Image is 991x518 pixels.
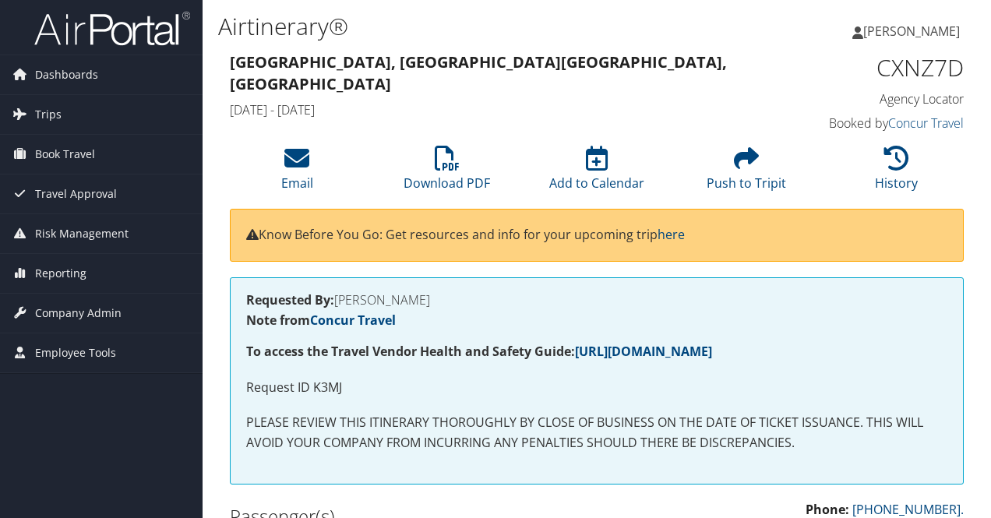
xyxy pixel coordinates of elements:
[310,312,396,329] a: Concur Travel
[35,254,86,293] span: Reporting
[798,90,964,107] h4: Agency Locator
[246,291,334,308] strong: Requested By:
[230,51,727,94] strong: [GEOGRAPHIC_DATA], [GEOGRAPHIC_DATA] [GEOGRAPHIC_DATA], [GEOGRAPHIC_DATA]
[404,154,490,192] a: Download PDF
[246,378,947,398] p: Request ID K3MJ
[852,501,964,518] a: [PHONE_NUMBER].
[549,154,644,192] a: Add to Calendar
[707,154,786,192] a: Push to Tripit
[35,55,98,94] span: Dashboards
[863,23,960,40] span: [PERSON_NAME]
[875,154,918,192] a: History
[281,154,313,192] a: Email
[806,501,849,518] strong: Phone:
[852,8,975,55] a: [PERSON_NAME]
[35,214,129,253] span: Risk Management
[246,294,947,306] h4: [PERSON_NAME]
[246,413,947,453] p: PLEASE REVIEW THIS ITINERARY THOROUGHLY BY CLOSE OF BUSINESS ON THE DATE OF TICKET ISSUANCE. THIS...
[35,135,95,174] span: Book Travel
[575,343,712,360] a: [URL][DOMAIN_NAME]
[218,10,723,43] h1: Airtinerary®
[35,333,116,372] span: Employee Tools
[658,226,685,243] a: here
[35,294,122,333] span: Company Admin
[246,343,712,360] strong: To access the Travel Vendor Health and Safety Guide:
[35,174,117,213] span: Travel Approval
[230,101,774,118] h4: [DATE] - [DATE]
[798,115,964,132] h4: Booked by
[798,51,964,84] h1: CXNZ7D
[35,95,62,134] span: Trips
[246,312,396,329] strong: Note from
[246,225,947,245] p: Know Before You Go: Get resources and info for your upcoming trip
[34,10,190,47] img: airportal-logo.png
[888,115,964,132] a: Concur Travel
